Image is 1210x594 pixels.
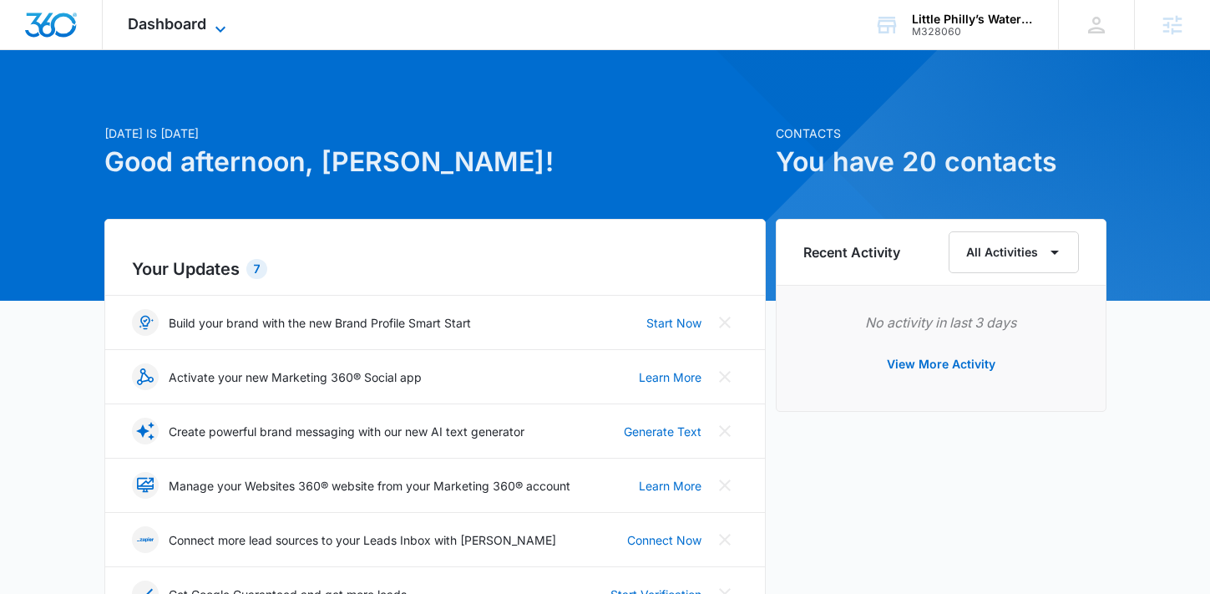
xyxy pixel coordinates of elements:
[912,13,1034,26] div: account name
[711,418,738,444] button: Close
[169,314,471,332] p: Build your brand with the new Brand Profile Smart Start
[870,344,1012,384] button: View More Activity
[128,15,206,33] span: Dashboard
[912,26,1034,38] div: account id
[949,231,1079,273] button: All Activities
[711,309,738,336] button: Close
[711,363,738,390] button: Close
[639,477,701,495] a: Learn More
[132,256,738,282] h2: Your Updates
[627,531,701,549] a: Connect Now
[639,368,701,386] a: Learn More
[776,142,1106,182] h1: You have 20 contacts
[169,477,570,495] p: Manage your Websites 360® website from your Marketing 360® account
[169,531,556,549] p: Connect more lead sources to your Leads Inbox with [PERSON_NAME]
[169,423,524,440] p: Create powerful brand messaging with our new AI text generator
[646,314,701,332] a: Start Now
[803,242,900,262] h6: Recent Activity
[776,124,1106,142] p: Contacts
[624,423,701,440] a: Generate Text
[711,472,738,499] button: Close
[803,312,1079,333] p: No activity in last 3 days
[104,124,766,142] p: [DATE] is [DATE]
[169,368,422,386] p: Activate your new Marketing 360® Social app
[711,526,738,553] button: Close
[104,142,766,182] h1: Good afternoon, [PERSON_NAME]!
[246,259,267,279] div: 7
